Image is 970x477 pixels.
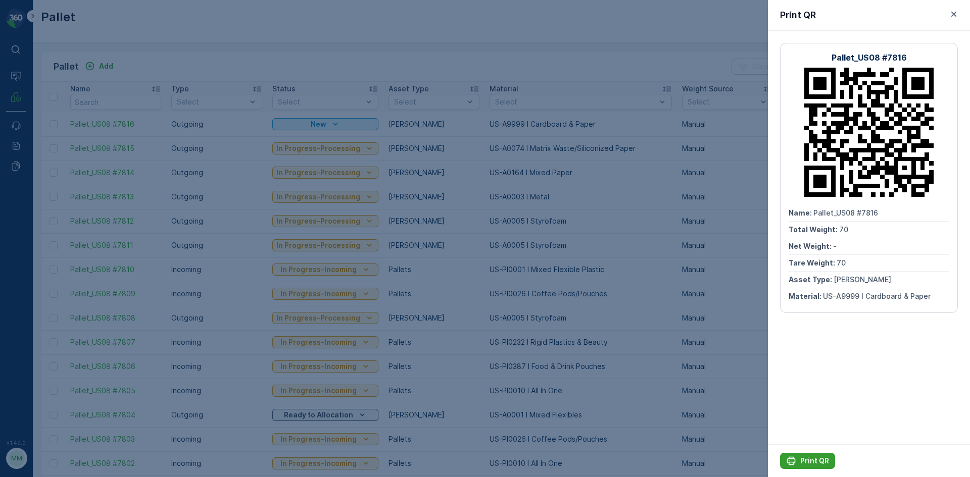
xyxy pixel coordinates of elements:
[823,292,931,300] span: US-A9999 I Cardboard & Paper
[789,225,839,234] span: Total Weight :
[834,275,891,284] span: [PERSON_NAME]
[789,258,837,267] span: Tare Weight :
[780,453,835,469] button: Print QR
[789,292,823,300] span: Material :
[832,51,907,64] p: Pallet_US08 #7816
[839,225,848,234] span: 70
[789,275,834,284] span: Asset Type :
[813,208,878,217] span: Pallet_US08 #7816
[789,208,813,217] span: Name :
[780,8,816,22] p: Print QR
[833,242,837,250] span: -
[789,242,833,250] span: Net Weight :
[800,456,829,466] p: Print QR
[837,258,846,267] span: 70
